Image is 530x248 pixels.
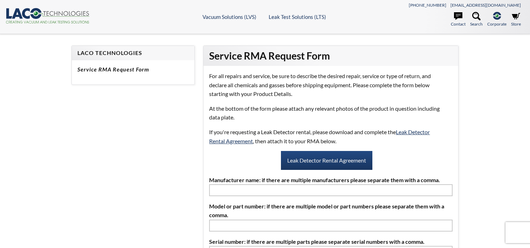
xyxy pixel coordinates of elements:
[209,49,452,62] h2: Service RMA Request Form
[209,128,444,145] p: If you're requesting a Leak Detector rental, please download and complete the , then attach it to...
[451,12,466,27] a: Contact
[202,14,256,20] a: Vacuum Solutions (LVS)
[409,2,446,8] a: [PHONE_NUMBER]
[77,49,189,57] h4: LACO Technologies
[487,21,507,27] span: Corporate
[450,2,521,8] a: [EMAIL_ADDRESS][DOMAIN_NAME]
[269,14,326,20] a: Leak Test Solutions (LTS)
[470,12,483,27] a: Search
[209,71,444,98] p: For all repairs and service, be sure to describe the desired repair, service or type of return, a...
[209,175,452,185] label: Manufacturer name: if there are multiple manufacturers please separate them with a comma.
[209,202,452,220] label: Model or part number: if there are multiple model or part numbers please separate them with a comma.
[511,12,521,27] a: Store
[209,104,444,122] p: At the bottom of the form please attach any relevant photos of the product in question including ...
[281,151,372,170] a: Leak Detector Rental Agreement
[209,237,452,246] label: Serial number: if there are multiple parts please separate serial numbers with a comma.
[209,129,430,144] a: Leak Detector Rental Agreement
[77,66,189,73] h5: Service RMA Request Form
